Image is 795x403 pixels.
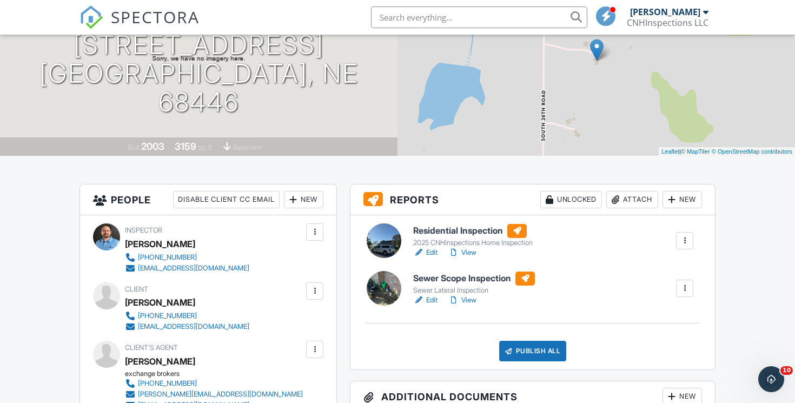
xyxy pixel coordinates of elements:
div: Disable Client CC Email [173,191,280,208]
input: Search everything... [371,6,587,28]
span: 10 [780,366,793,375]
span: Client's Agent [125,343,178,352]
a: View [448,247,476,258]
div: 2003 [141,141,164,152]
a: Residential Inspection 2025 CNHInspections Home Inspection [413,224,533,248]
a: [PERSON_NAME][EMAIL_ADDRESS][DOMAIN_NAME] [125,389,303,400]
h1: [STREET_ADDRESS] [GEOGRAPHIC_DATA], NE 68446 [17,31,380,116]
a: Leaflet [661,148,679,155]
div: [PHONE_NUMBER] [138,312,197,320]
div: [PHONE_NUMBER] [138,253,197,262]
div: 2025 CNHInspections Home Inspection [413,239,533,247]
a: [PHONE_NUMBER] [125,310,249,321]
div: New [662,191,702,208]
span: SPECTORA [111,5,200,28]
div: New [284,191,323,208]
a: View [448,295,476,306]
a: [EMAIL_ADDRESS][DOMAIN_NAME] [125,263,249,274]
span: Built [128,143,140,151]
div: exchange brokers [125,369,312,378]
h6: Sewer Scope Inspection [413,272,535,286]
a: © OpenStreetMap contributors [712,148,792,155]
a: Sewer Scope Inspection Sewer Lateral Inspection [413,272,535,295]
a: Edit [413,247,438,258]
iframe: Intercom live chat [758,366,784,392]
div: | [659,147,795,156]
a: Edit [413,295,438,306]
div: CNHInspections LLC [627,17,708,28]
div: [PERSON_NAME][EMAIL_ADDRESS][DOMAIN_NAME] [138,390,303,399]
a: SPECTORA [79,15,200,37]
span: Client [125,285,148,293]
div: 3159 [175,141,196,152]
div: Attach [606,191,658,208]
span: basement [233,143,262,151]
div: [PERSON_NAME] [630,6,700,17]
div: [PERSON_NAME] [125,236,195,252]
h3: People [80,184,336,215]
span: sq. ft. [198,143,213,151]
div: [EMAIL_ADDRESS][DOMAIN_NAME] [138,322,249,331]
h3: Reports [350,184,715,215]
a: [PHONE_NUMBER] [125,252,249,263]
div: Unlocked [540,191,602,208]
span: Inspector [125,226,162,234]
a: [PHONE_NUMBER] [125,378,303,389]
a: © MapTiler [681,148,710,155]
h6: Residential Inspection [413,224,533,238]
div: [PHONE_NUMBER] [138,379,197,388]
a: [EMAIL_ADDRESS][DOMAIN_NAME] [125,321,249,332]
div: Publish All [499,341,567,361]
div: [EMAIL_ADDRESS][DOMAIN_NAME] [138,264,249,273]
img: The Best Home Inspection Software - Spectora [79,5,103,29]
a: [PERSON_NAME] [125,353,195,369]
div: [PERSON_NAME] [125,294,195,310]
div: Sewer Lateral Inspection [413,286,535,295]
